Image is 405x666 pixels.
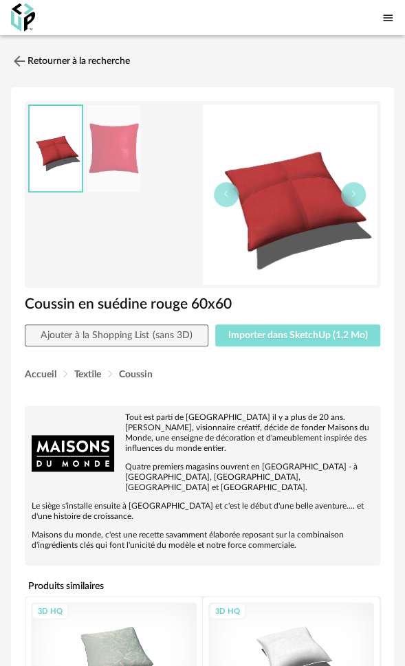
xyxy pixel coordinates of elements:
span: Coussin [119,370,153,379]
img: svg+xml;base64,PHN2ZyB3aWR0aD0iMjQiIGhlaWdodD0iMjQiIHZpZXdCb3g9IjAgMCAyNCAyNCIgZmlsbD0ibm9uZSIgeG... [11,53,28,69]
div: 3D HQ [209,603,246,620]
div: 3D HQ [32,603,69,620]
span: Accueil [25,370,56,379]
p: Tout est parti de [GEOGRAPHIC_DATA] il y a plus de 20 ans. [PERSON_NAME], visionnaire créatif, dé... [32,412,373,454]
img: brand logo [32,412,114,495]
button: Ajouter à la Shopping List (sans 3D) [25,324,208,346]
p: Maisons du monde, c'est une recette savamment élaborée reposant sur la combinaison d'ingrédients ... [32,530,373,551]
p: Quatre premiers magasins ouvrent en [GEOGRAPHIC_DATA] - à [GEOGRAPHIC_DATA], [GEOGRAPHIC_DATA], [... [32,462,373,493]
span: Textile [74,370,101,379]
img: thumbnail.png [203,104,377,285]
h4: Produits similaires [25,577,380,596]
h1: Coussin en suédine rouge 60x60 [25,295,380,313]
span: Menu icon [382,10,394,25]
a: Retourner à la recherche [11,46,130,76]
button: Importer dans SketchUp (1,2 Mo) [215,324,380,346]
img: coussin-en-suedine-rouge-60x60-1000-5-40-226360_1.jpg [87,105,141,192]
span: Ajouter à la Shopping List (sans 3D) [41,331,192,340]
img: thumbnail.png [30,106,82,192]
span: Importer dans SketchUp (1,2 Mo) [228,331,367,340]
div: Breadcrumb [25,367,380,384]
img: OXP [11,3,35,32]
p: Le siège s'installe ensuite à [GEOGRAPHIC_DATA] et c'est le début d'une belle aventure.... et d'u... [32,501,373,522]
